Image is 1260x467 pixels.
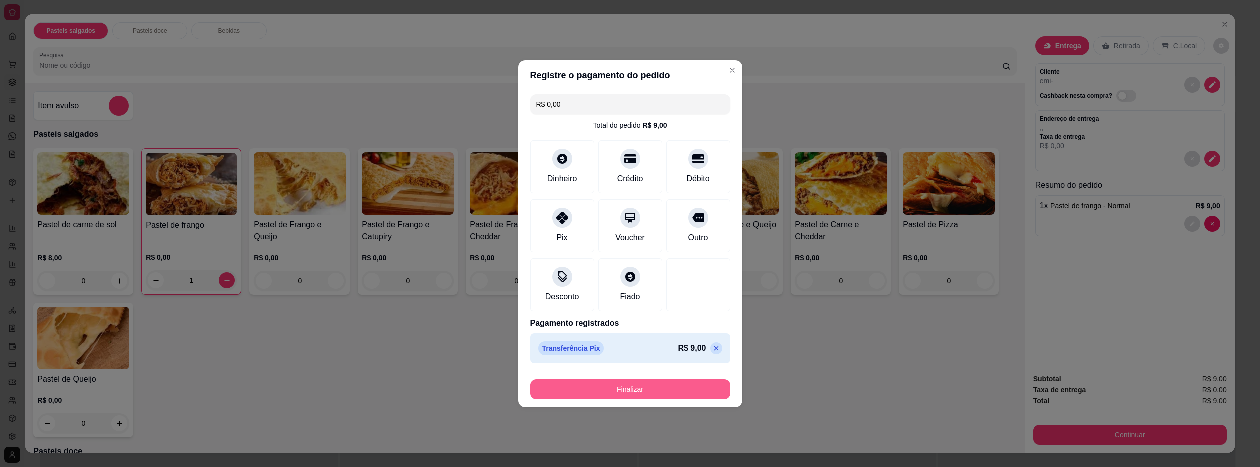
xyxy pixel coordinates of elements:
div: Fiado [620,291,640,303]
div: Crédito [617,173,643,185]
input: Ex.: hambúrguer de cordeiro [536,94,724,114]
button: Close [724,62,740,78]
div: Voucher [615,232,645,244]
div: Pix [556,232,567,244]
div: R$ 9,00 [642,120,667,130]
p: Pagamento registrados [530,317,730,329]
div: Dinheiro [547,173,577,185]
div: Total do pedido [593,120,667,130]
p: R$ 9,00 [678,342,706,354]
div: Desconto [545,291,579,303]
div: Débito [686,173,709,185]
div: Outro [688,232,708,244]
button: Finalizar [530,379,730,399]
p: Transferência Pix [538,341,604,355]
header: Registre o pagamento do pedido [518,60,742,90]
